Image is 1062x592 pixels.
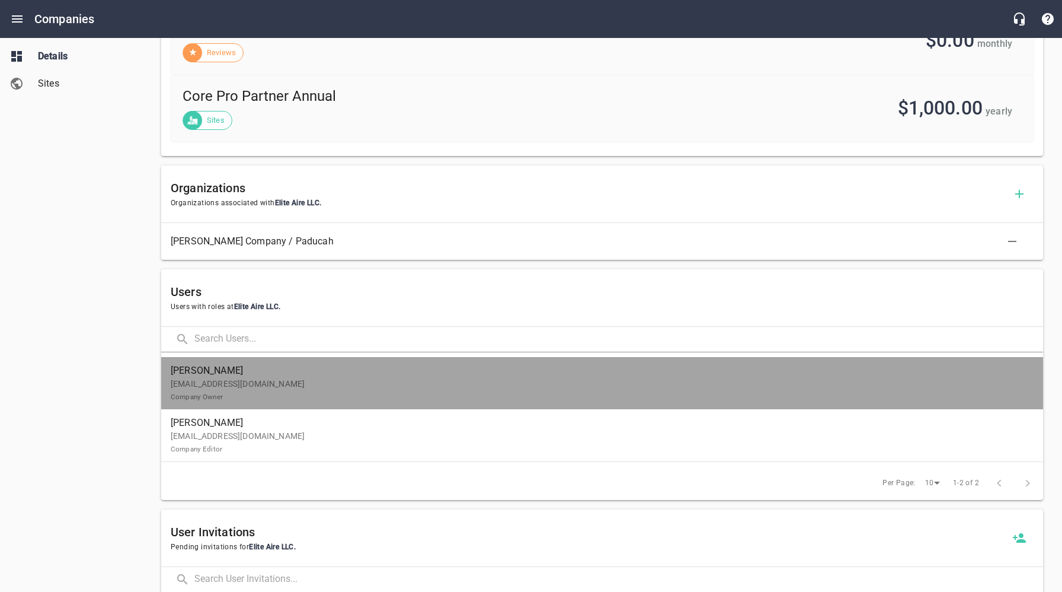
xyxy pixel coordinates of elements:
[249,543,296,551] span: Elite Aire LLC .
[161,357,1043,409] a: [PERSON_NAME][EMAIL_ADDRESS][DOMAIN_NAME]Company Owner
[926,29,974,52] span: $0.00
[275,199,322,207] span: Elite Aire LLC .
[171,416,1024,430] span: [PERSON_NAME]
[171,542,1005,553] span: Pending invitations for
[171,430,1024,455] p: [EMAIL_ADDRESS][DOMAIN_NAME]
[1005,180,1034,208] button: Add Organization
[1005,524,1034,552] a: Invite a new user to Elite Aire LLC
[161,409,1043,461] a: [PERSON_NAME][EMAIL_ADDRESS][DOMAIN_NAME]Company Editor
[38,77,128,91] span: Sites
[234,303,281,311] span: Elite Aire LLC .
[194,327,1043,352] input: Search Users...
[953,478,979,489] span: 1-2 of 2
[1034,5,1062,33] button: Support Portal
[171,523,1005,542] h6: User Invitations
[171,301,1034,313] span: Users with roles at
[986,106,1012,117] span: yearly
[183,87,607,106] span: Core Pro Partner Annual
[38,49,128,63] span: Details
[183,43,244,62] div: Reviews
[200,114,232,126] span: Sites
[171,364,1024,378] span: [PERSON_NAME]
[171,378,1024,403] p: [EMAIL_ADDRESS][DOMAIN_NAME]
[34,9,94,28] h6: Companies
[200,47,243,59] span: Reviews
[171,234,1015,249] span: [PERSON_NAME] Company / Paducah
[1005,5,1034,33] button: Live Chat
[171,393,223,401] small: Company Owner
[998,227,1026,256] button: Delete Association
[171,179,1005,198] h6: Organizations
[920,475,944,491] div: 10
[882,478,916,489] span: Per Page:
[977,38,1012,49] span: monthly
[3,5,31,33] button: Open drawer
[171,445,222,453] small: Company Editor
[171,198,1005,209] span: Organizations associated with
[898,97,983,119] span: $1,000.00
[171,282,1034,301] h6: Users
[183,111,232,130] div: Sites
